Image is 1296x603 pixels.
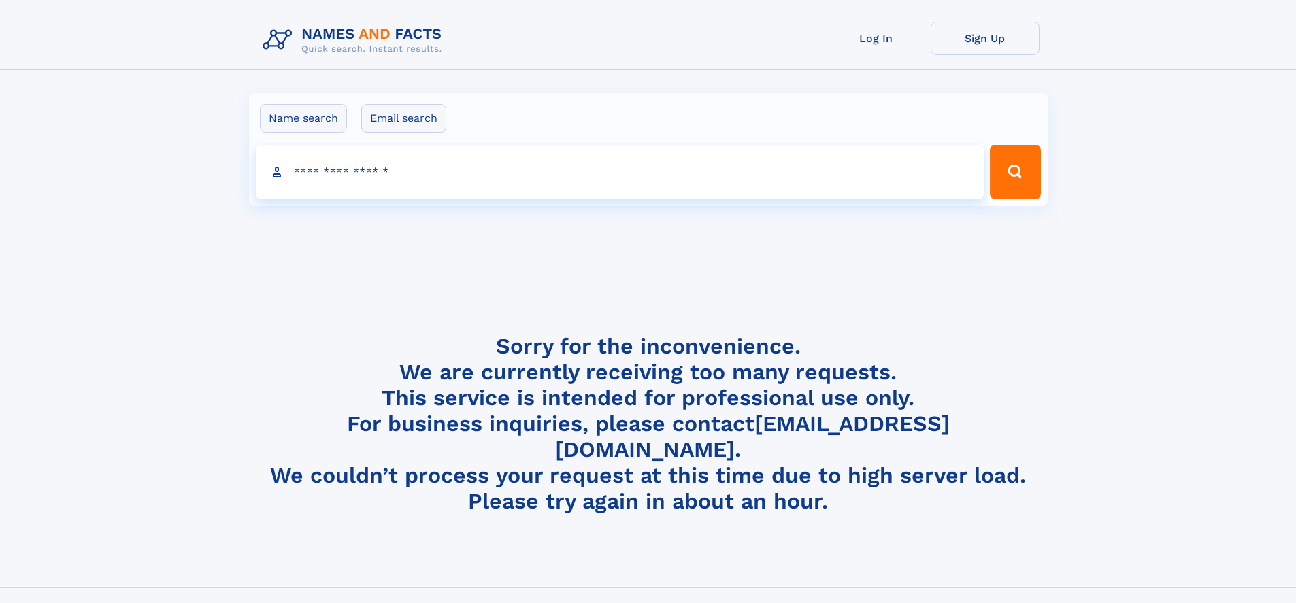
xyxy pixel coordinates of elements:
[555,411,950,462] a: [EMAIL_ADDRESS][DOMAIN_NAME]
[260,104,347,133] label: Name search
[931,22,1040,55] a: Sign Up
[257,22,453,58] img: Logo Names and Facts
[256,145,984,199] input: search input
[257,333,1040,515] h4: Sorry for the inconvenience. We are currently receiving too many requests. This service is intend...
[361,104,446,133] label: Email search
[822,22,931,55] a: Log In
[990,145,1040,199] button: Search Button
